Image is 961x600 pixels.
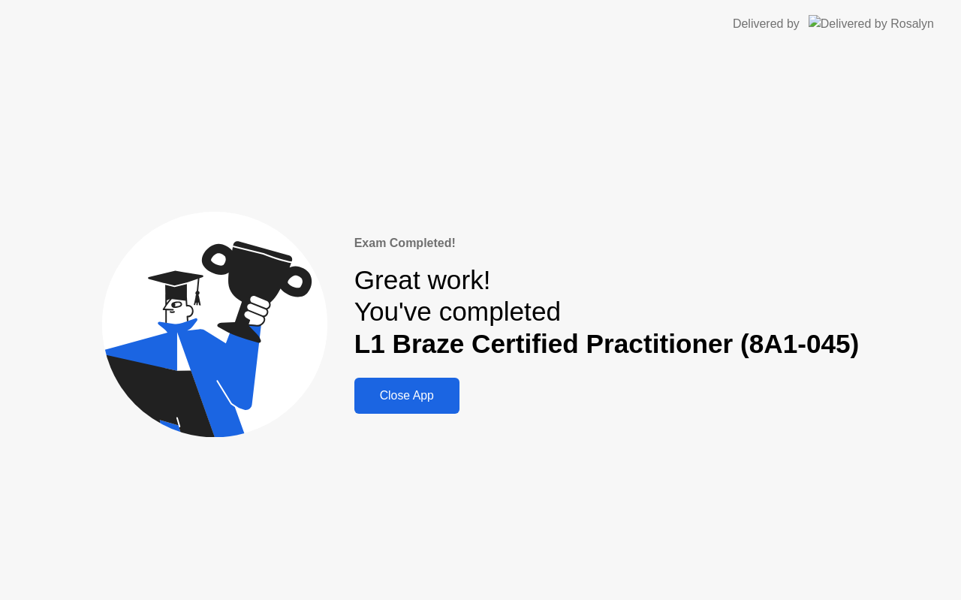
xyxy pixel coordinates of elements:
img: Delivered by Rosalyn [809,15,934,32]
div: Close App [359,389,455,403]
b: L1 Braze Certified Practitioner (8A1-045) [354,329,860,358]
div: Exam Completed! [354,234,860,252]
div: Delivered by [733,15,800,33]
button: Close App [354,378,459,414]
div: Great work! You've completed [354,264,860,360]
